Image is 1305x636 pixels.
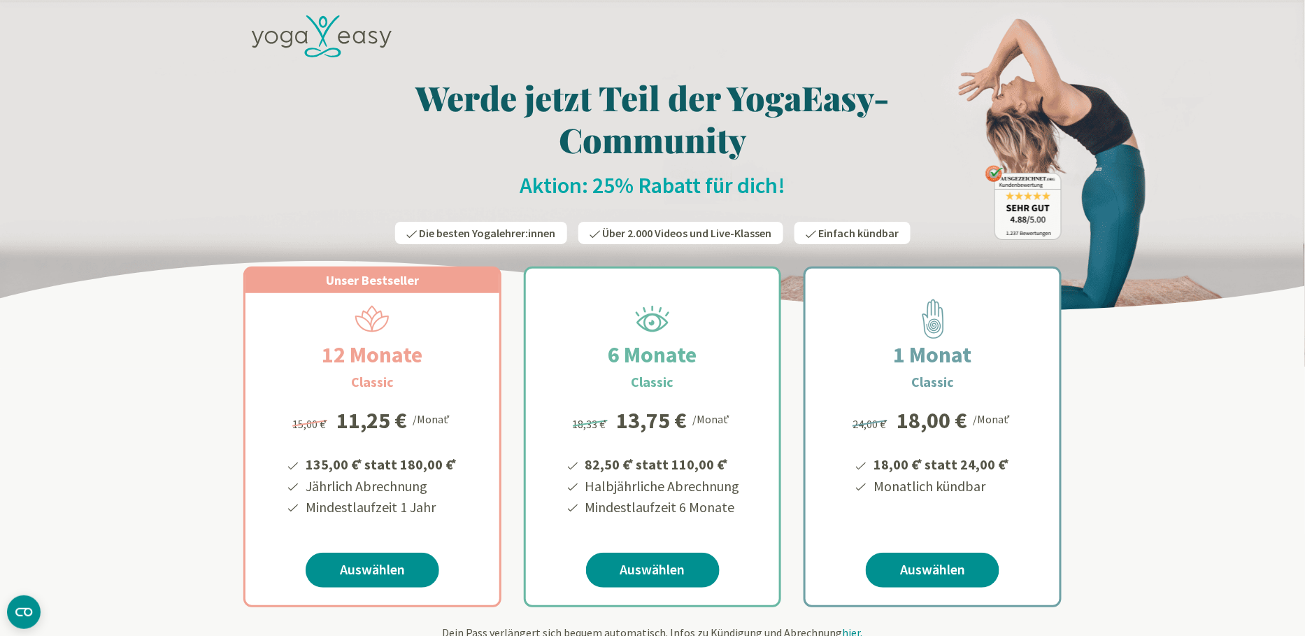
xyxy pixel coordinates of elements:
[413,409,452,427] div: /Monat
[288,338,456,372] h2: 12 Monate
[853,417,890,431] span: 24,00 €
[304,476,459,497] li: Jährlich Abrechnung
[292,417,329,431] span: 15,00 €
[693,409,733,427] div: /Monat
[304,452,459,476] li: 135,00 € statt 180,00 €
[243,76,1062,160] h1: Werde jetzt Teil der YogaEasy-Community
[326,272,419,288] span: Unser Bestseller
[911,372,954,393] h3: Classic
[351,372,394,393] h3: Classic
[583,452,740,476] li: 82,50 € statt 110,00 €
[583,497,740,518] li: Mindestlaufzeit 6 Monate
[871,476,1011,497] li: Monatlich kündbar
[573,417,610,431] span: 18,33 €
[866,553,999,588] a: Auswählen
[420,226,556,240] span: Die besten Yogalehrer:innen
[819,226,899,240] span: Einfach kündbar
[575,338,731,372] h2: 6 Monate
[583,476,740,497] li: Halbjährliche Abrechnung
[586,553,720,588] a: Auswählen
[871,452,1011,476] li: 18,00 € statt 24,00 €
[617,409,687,432] div: 13,75 €
[304,497,459,518] li: Mindestlaufzeit 1 Jahr
[336,409,407,432] div: 11,25 €
[973,409,1013,427] div: /Monat
[897,409,967,432] div: 18,00 €
[243,171,1062,199] h2: Aktion: 25% Rabatt für dich!
[985,165,1062,240] img: ausgezeichnet_badge.png
[860,338,1006,372] h2: 1 Monat
[306,553,439,588] a: Auswählen
[7,595,41,629] button: CMP-Widget öffnen
[632,372,674,393] h3: Classic
[603,226,772,240] span: Über 2.000 Videos und Live-Klassen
